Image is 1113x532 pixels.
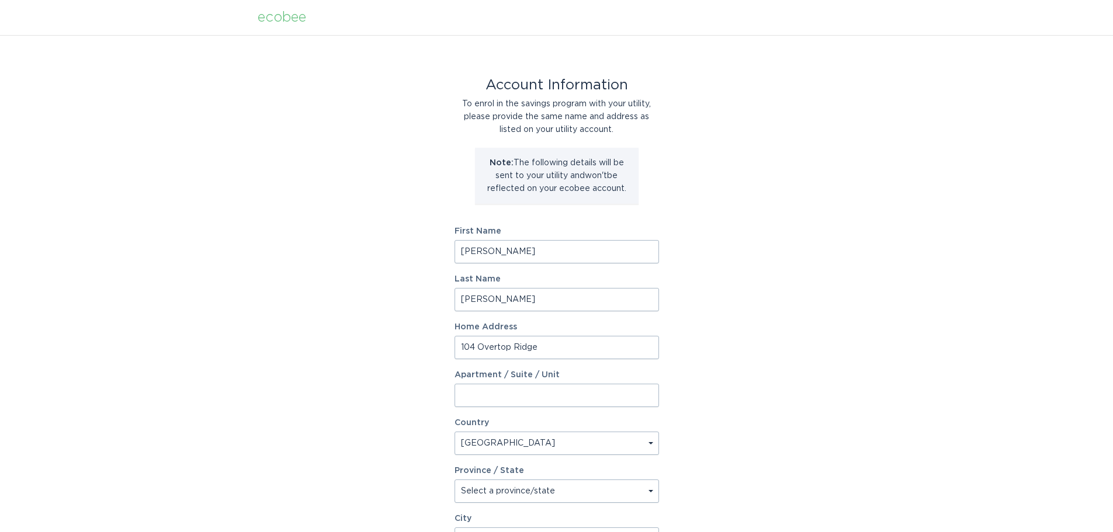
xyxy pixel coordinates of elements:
[455,467,524,475] label: Province / State
[455,419,489,427] label: Country
[455,79,659,92] div: Account Information
[484,157,630,195] p: The following details will be sent to your utility and won't be reflected on your ecobee account.
[455,275,659,283] label: Last Name
[490,159,514,167] strong: Note:
[455,514,659,523] label: City
[455,227,659,235] label: First Name
[258,11,306,24] div: ecobee
[455,371,659,379] label: Apartment / Suite / Unit
[455,323,659,331] label: Home Address
[455,98,659,136] div: To enrol in the savings program with your utility, please provide the same name and address as li...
